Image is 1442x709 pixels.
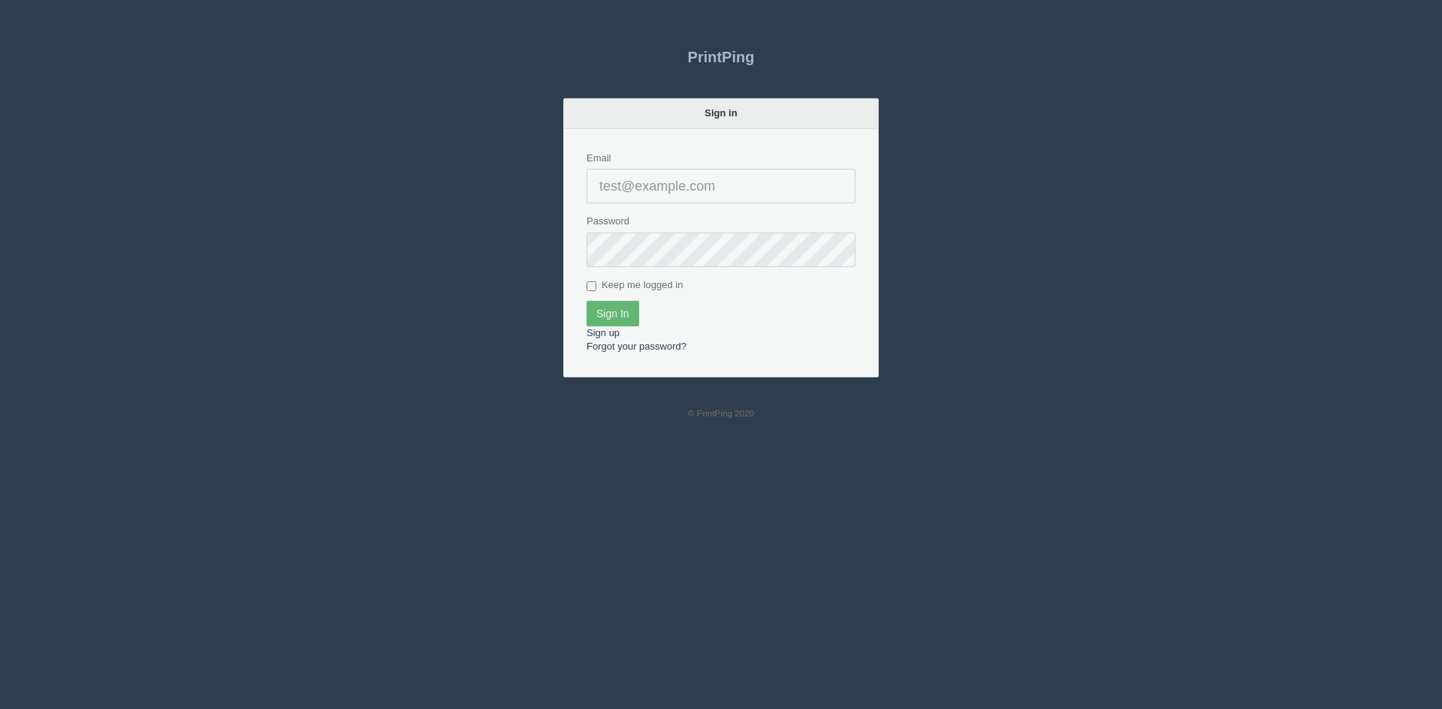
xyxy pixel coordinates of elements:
strong: Sign in [704,107,737,118]
label: Password [587,214,629,228]
input: Sign In [587,300,639,326]
label: Keep me logged in [587,278,683,293]
a: Forgot your password? [587,340,686,351]
input: Keep me logged in [587,281,596,290]
small: © PrintPing 2020 [688,408,755,418]
a: Sign up [587,326,620,338]
label: Email [587,151,611,165]
input: test@example.com [587,168,855,203]
a: PrintPing [563,38,879,75]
